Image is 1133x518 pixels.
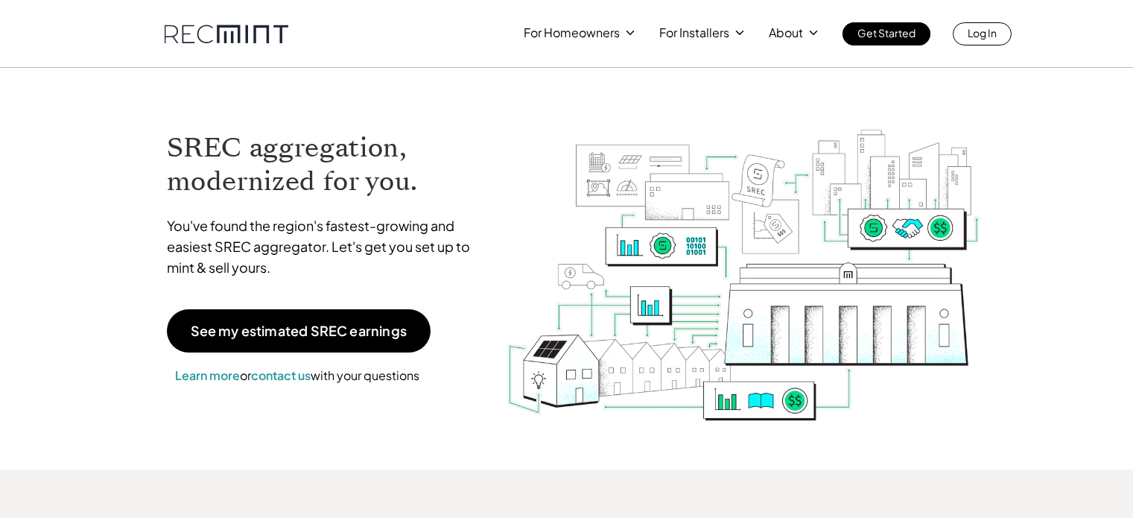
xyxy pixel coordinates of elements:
[191,324,407,338] p: See my estimated SREC earnings
[506,90,981,425] img: RECmint value cycle
[769,22,803,43] p: About
[167,366,428,385] p: or with your questions
[175,367,240,383] a: Learn more
[167,309,431,353] a: See my estimated SREC earnings
[251,367,311,383] a: contact us
[968,22,997,43] p: Log In
[659,22,729,43] p: For Installers
[524,22,620,43] p: For Homeowners
[953,22,1012,45] a: Log In
[167,131,484,198] h1: SREC aggregation, modernized for you.
[167,215,484,278] p: You've found the region's fastest-growing and easiest SREC aggregator. Let's get you set up to mi...
[842,22,930,45] a: Get Started
[857,22,915,43] p: Get Started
